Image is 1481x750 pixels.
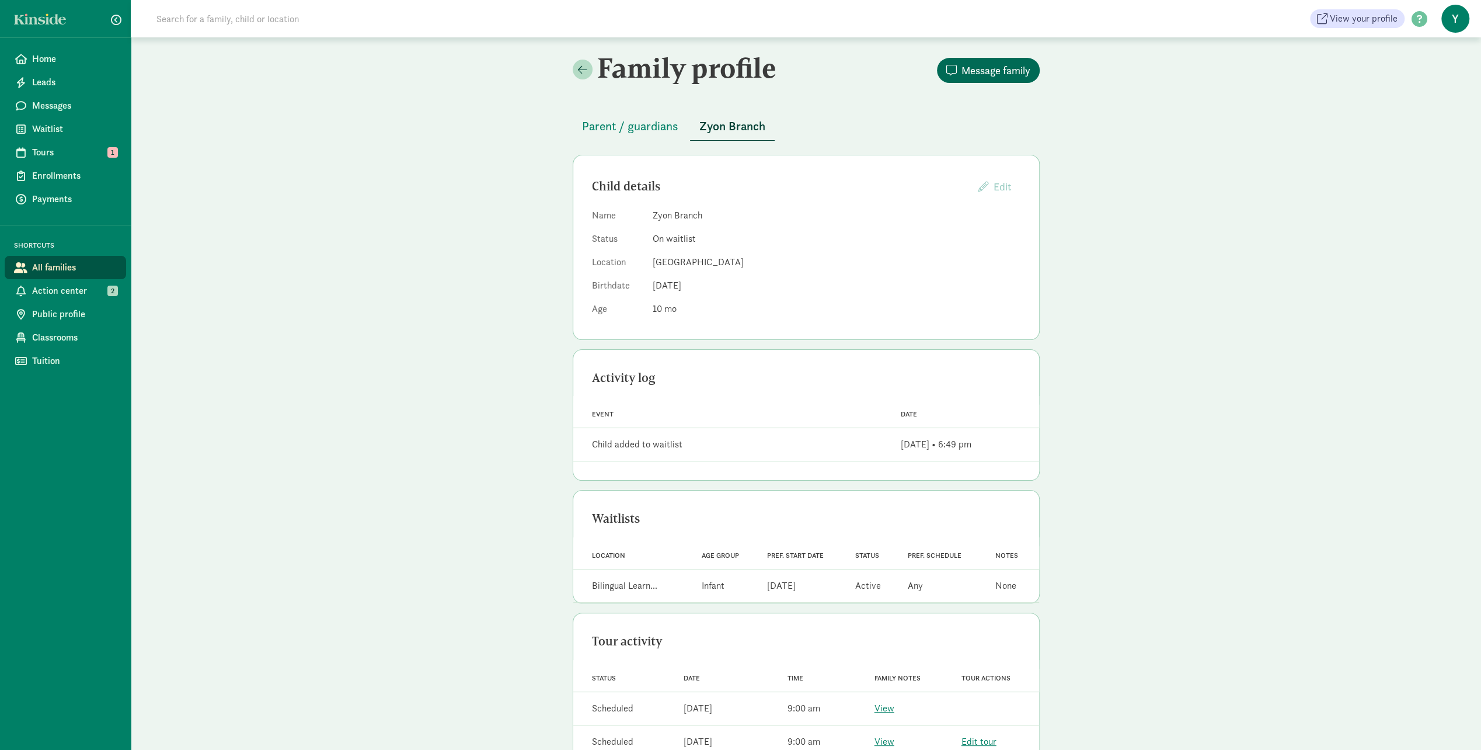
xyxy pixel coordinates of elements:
span: Date [901,410,917,418]
span: Family notes [874,674,921,682]
span: [DATE] [653,279,681,291]
span: Action center [32,284,117,298]
span: Pref. start date [767,551,824,560]
button: Message family [937,58,1040,83]
a: Enrollments [5,164,126,187]
a: Messages [5,94,126,117]
dd: Zyon Branch [653,209,1020,223]
a: Edit tour [961,735,996,748]
a: Waitlist [5,117,126,141]
span: 1 [107,147,118,158]
span: Pref. Schedule [908,551,961,560]
div: Child added to waitlist [592,437,682,452]
div: Activity log [592,369,1020,387]
div: [DATE] [683,702,712,716]
input: Search for a family, child or location [149,7,477,30]
button: Parent / guardians [573,112,688,140]
span: Status [855,551,879,560]
span: 10 [653,303,677,315]
span: 2 [107,286,118,296]
div: Tour activity [592,632,1020,651]
span: Parent / guardians [582,117,678,136]
div: None [995,579,1016,593]
a: Tours 1 [5,141,126,164]
a: Classrooms [5,326,126,349]
span: Waitlist [32,122,117,136]
a: Action center 2 [5,279,126,303]
h2: Family profile [573,51,804,84]
span: All families [32,261,117,275]
dd: [GEOGRAPHIC_DATA] [653,255,1020,269]
div: Active [855,579,881,593]
dt: Location [592,255,643,274]
span: Event [592,410,614,418]
dt: Status [592,232,643,251]
span: Tours [32,145,117,159]
span: Tour actions [961,674,1010,682]
span: Message family [961,62,1030,78]
span: Leads [32,75,117,89]
span: Status [592,674,616,682]
div: 9:00 am [787,702,820,716]
a: Leads [5,71,126,94]
a: All families [5,256,126,279]
iframe: Chat Widget [1423,694,1481,750]
span: View your profile [1330,12,1398,26]
span: Zyon Branch [699,117,765,136]
div: [DATE] [683,735,712,749]
dt: Age [592,302,643,321]
dt: Birthdate [592,279,643,297]
span: Y [1441,5,1469,33]
div: Child details [592,177,969,196]
span: Notes [995,551,1018,560]
span: Home [32,52,117,66]
span: Tuition [32,354,117,368]
a: Public profile [5,303,126,326]
span: Messages [32,99,117,113]
a: Payments [5,187,126,211]
a: View [874,702,894,714]
button: Zyon Branch [690,112,775,141]
span: Date [683,674,699,682]
div: Infant [702,579,724,593]
div: 9:00 am [787,735,820,749]
span: Enrollments [32,169,117,183]
span: Classrooms [32,331,117,345]
a: View your profile [1310,9,1405,28]
span: Age Group [702,551,739,560]
div: Any [908,579,923,593]
div: [DATE] • 6:49 pm [901,437,971,452]
div: Scheduled [592,702,633,716]
span: Time [787,674,803,682]
span: Payments [32,192,117,206]
dt: Name [592,209,643,227]
div: [DATE] [767,579,796,593]
div: Bilingual Learn... [592,579,657,593]
span: Public profile [32,307,117,321]
span: Edit [994,180,1011,193]
div: Scheduled [592,735,633,749]
a: View [874,735,894,748]
button: Edit [969,174,1020,199]
a: Tuition [5,349,126,373]
div: Waitlists [592,509,1020,528]
dd: On waitlist [653,232,1020,246]
a: Home [5,47,126,71]
a: Zyon Branch [690,120,775,133]
a: Parent / guardians [573,120,688,133]
span: Location [592,551,625,560]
